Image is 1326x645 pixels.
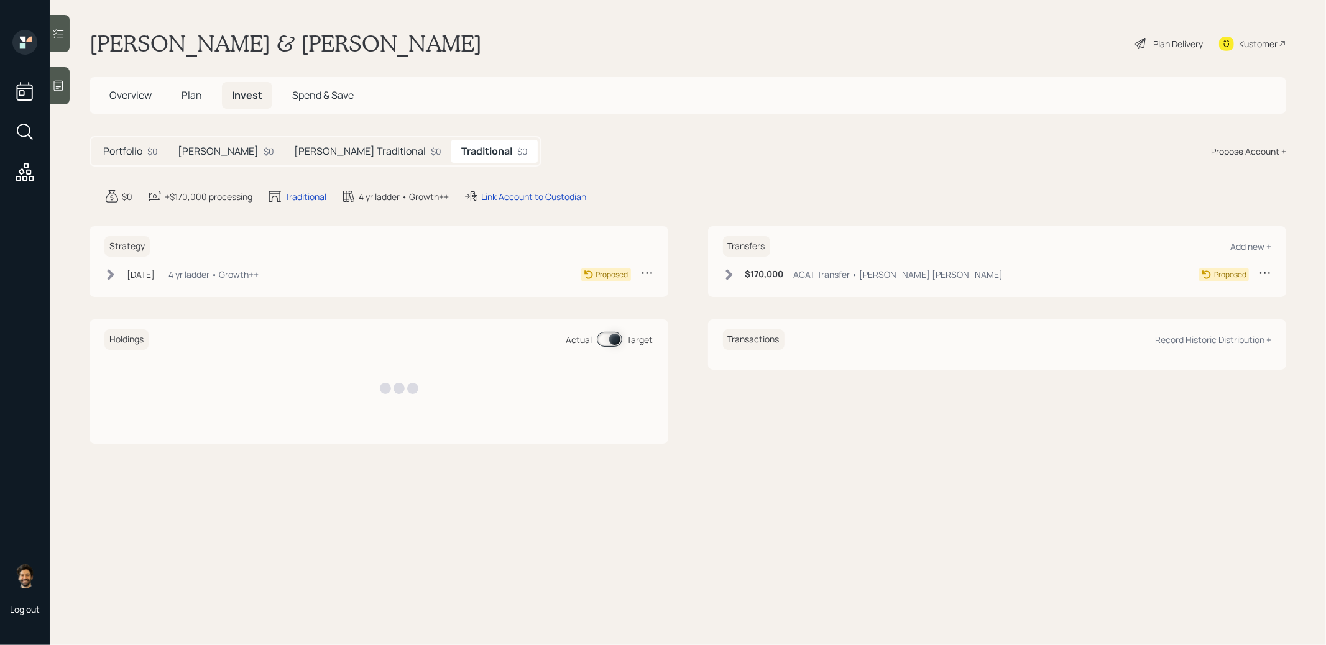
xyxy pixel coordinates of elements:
div: ACAT Transfer • [PERSON_NAME] [PERSON_NAME] [794,268,1003,281]
div: Plan Delivery [1153,37,1203,50]
div: $0 [122,190,132,203]
h5: [PERSON_NAME] Traditional [294,145,426,157]
div: [DATE] [127,268,155,281]
div: Proposed [1214,269,1246,280]
div: 4 yr ladder • Growth++ [168,268,259,281]
div: Add new + [1230,240,1271,252]
div: Link Account to Custodian [481,190,586,203]
div: 4 yr ladder • Growth++ [359,190,449,203]
div: Kustomer [1239,37,1278,50]
h6: Strategy [104,236,150,257]
span: Spend & Save [292,88,354,102]
h6: Transactions [723,329,785,350]
h5: [PERSON_NAME] [178,145,259,157]
div: +$170,000 processing [165,190,252,203]
h6: Transfers [723,236,770,257]
div: Actual [566,333,592,346]
h6: $170,000 [745,269,784,280]
h5: Traditional [461,145,512,157]
div: $0 [431,145,441,158]
div: $0 [264,145,274,158]
span: Plan [182,88,202,102]
h1: [PERSON_NAME] & [PERSON_NAME] [90,30,482,57]
div: Traditional [285,190,326,203]
div: $0 [517,145,528,158]
h5: Portfolio [103,145,142,157]
div: $0 [147,145,158,158]
img: eric-schwartz-headshot.png [12,564,37,588]
div: Target [627,333,653,346]
div: Propose Account + [1211,145,1286,158]
div: Record Historic Distribution + [1155,334,1271,345]
span: Overview [109,88,152,102]
h6: Holdings [104,329,149,350]
div: Log out [10,603,40,615]
span: Invest [232,88,262,102]
div: Proposed [596,269,628,280]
